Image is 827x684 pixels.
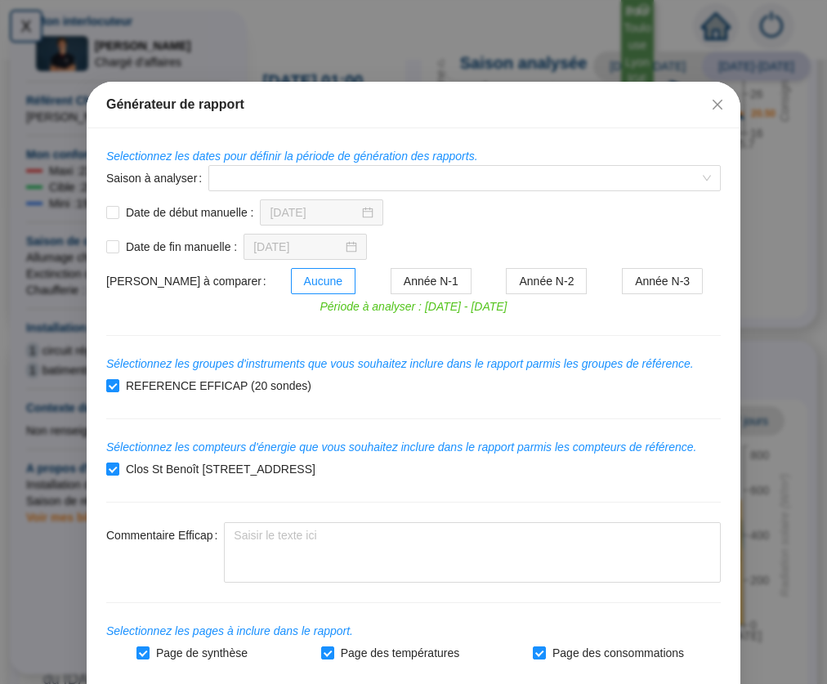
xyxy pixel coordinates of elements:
textarea: Commentaire Efficap [224,522,721,583]
span: Année N-2 [519,275,574,288]
i: Sélectionnez les groupes d'instruments que vous souhaitez inclure dans le rapport parmis les grou... [106,357,694,370]
span: Clos St Benoît [STREET_ADDRESS] [119,461,322,478]
i: Période à analyser : [DATE] - [DATE] [320,300,507,313]
span: Aucune [304,275,342,288]
div: Générateur de rapport [106,95,721,114]
i: Sélectionnez les compteurs d'énergie que vous souhaitez inclure dans le rapport parmis les compte... [106,440,697,454]
span: close [711,98,724,111]
button: Close [704,92,731,118]
span: Date de début manuelle : [119,204,260,221]
label: Période à comparer [106,268,273,294]
span: Date de fin manuelle : [119,239,244,256]
i: Selectionnez les pages à inclure dans le rapport. [106,624,353,637]
input: Sélectionner une date [253,239,342,256]
i: Selectionnez les dates pour définir la période de génération des rapports. [106,150,478,163]
span: Fermer [704,98,731,111]
span: REFERENCE EFFICAP (20 sondes) [119,378,318,395]
label: Commentaire Efficap [106,522,224,548]
span: Année N-1 [404,275,458,288]
label: Saison à analyser [106,165,208,191]
span: Page de synthèse [150,645,254,662]
input: Sélectionner une date [270,204,359,221]
span: Page des températures [334,645,467,662]
span: Année N-3 [635,275,690,288]
span: Page des consommations [546,645,691,662]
